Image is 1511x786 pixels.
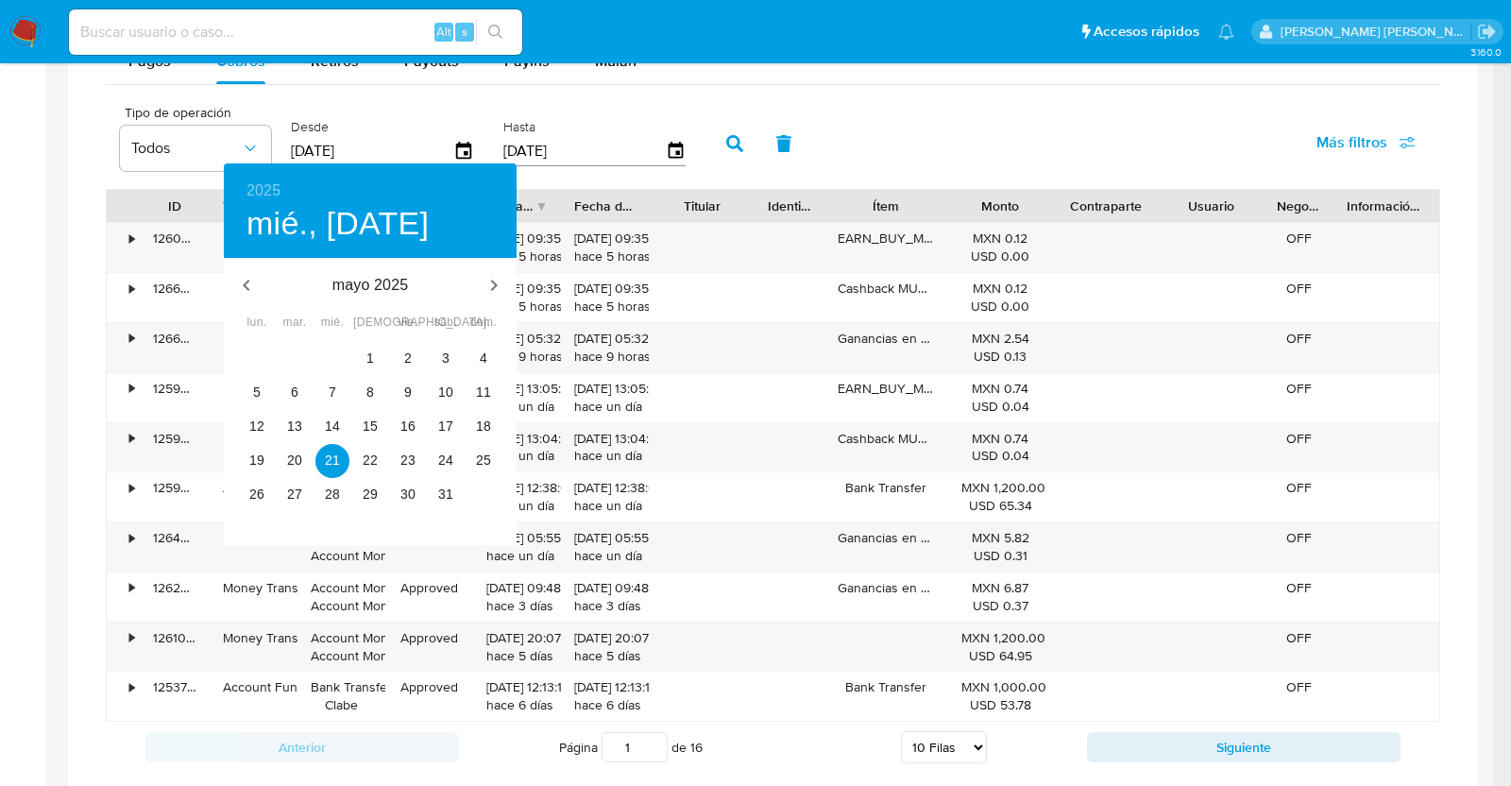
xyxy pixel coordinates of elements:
span: sáb. [429,314,463,333]
button: 7 [315,376,349,410]
button: 24 [429,444,463,478]
button: 27 [278,478,312,512]
button: 17 [429,410,463,444]
p: 22 [363,451,378,470]
button: 29 [353,478,387,512]
button: 26 [240,478,274,512]
button: 15 [353,410,387,444]
button: 1 [353,342,387,376]
span: mié. [315,314,349,333]
p: 19 [249,451,264,470]
button: 10 [429,376,463,410]
button: 4 [467,342,501,376]
p: 2 [404,349,412,367]
button: 2025 [246,178,280,204]
button: 31 [429,478,463,512]
span: mar. [278,314,312,333]
p: 16 [400,417,416,436]
p: 17 [438,417,453,436]
p: 25 [476,451,491,470]
button: 20 [278,444,312,478]
button: 9 [391,376,425,410]
p: 20 [287,451,302,470]
button: 13 [278,410,312,444]
button: mié., [DATE] [246,204,429,244]
span: dom. [467,314,501,333]
p: 8 [366,383,374,402]
p: 18 [476,417,491,436]
p: 31 [438,485,453,504]
p: 5 [253,383,261,402]
span: lun. [240,314,274,333]
p: 15 [363,417,378,436]
button: 30 [391,478,425,512]
p: 6 [291,383,298,402]
button: 2 [391,342,425,376]
p: 21 [325,451,340,470]
span: vie. [391,314,425,333]
p: 27 [287,485,302,504]
p: 30 [400,485,416,504]
p: 10 [438,383,453,402]
button: 25 [467,444,501,478]
button: 14 [315,410,349,444]
p: 13 [287,417,302,436]
p: 28 [325,485,340,504]
button: 12 [240,410,274,444]
p: 11 [476,383,491,402]
button: 23 [391,444,425,478]
button: 19 [240,444,274,478]
p: 29 [363,485,378,504]
button: 16 [391,410,425,444]
p: 24 [438,451,453,470]
button: 8 [353,376,387,410]
button: 6 [278,376,312,410]
p: 7 [329,383,336,402]
p: mayo 2025 [269,274,471,297]
p: 3 [442,349,450,367]
p: 9 [404,383,412,402]
button: 22 [353,444,387,478]
p: 23 [400,451,416,470]
p: 1 [366,349,374,367]
button: 5 [240,376,274,410]
p: 12 [249,417,264,436]
button: 28 [315,478,349,512]
span: [DEMOGRAPHIC_DATA]. [353,314,387,333]
button: 18 [467,410,501,444]
p: 26 [249,485,264,504]
button: 21 [315,444,349,478]
button: 11 [467,376,501,410]
button: 3 [429,342,463,376]
p: 14 [325,417,340,436]
p: 4 [480,349,487,367]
